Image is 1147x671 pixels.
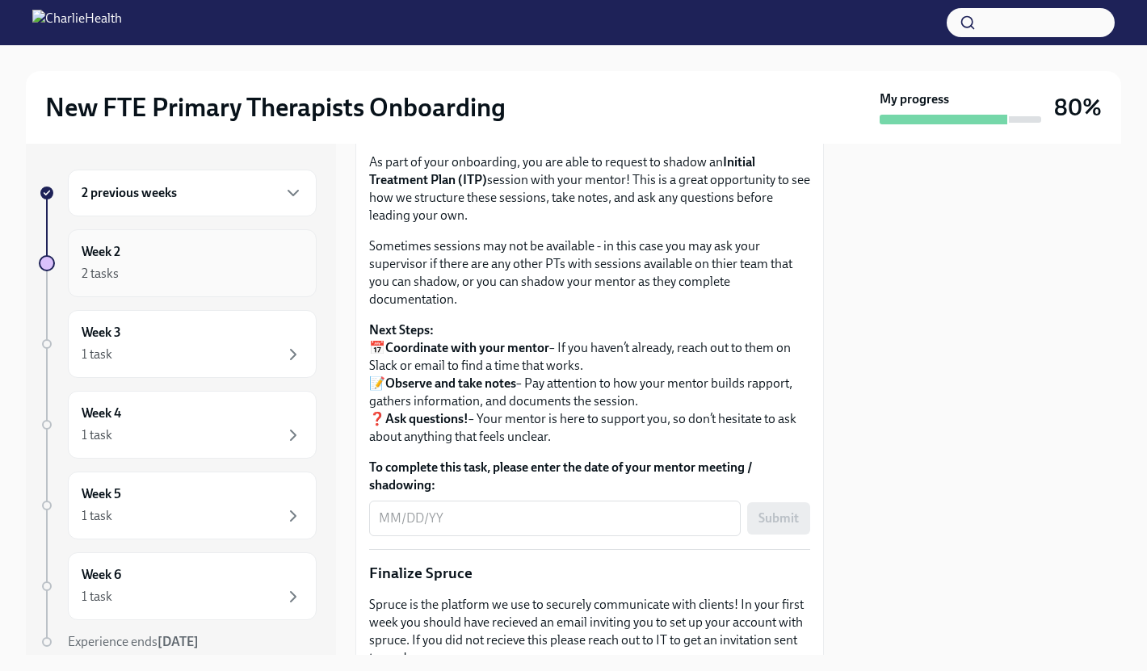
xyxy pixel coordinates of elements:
a: Week 61 task [39,552,317,620]
a: Week 51 task [39,472,317,539]
strong: Coordinate with your mentor [385,340,549,355]
strong: Ask questions! [385,411,468,426]
h6: Week 4 [82,405,121,422]
strong: [DATE] [158,634,199,649]
strong: Initial Treatment Plan (ITP) [369,154,755,187]
p: Finalize Spruce [369,563,810,584]
h6: Week 6 [82,566,121,584]
h6: Week 2 [82,243,120,261]
div: 1 task [82,426,112,444]
span: Experience ends [68,634,199,649]
strong: Next Steps: [369,322,434,338]
label: To complete this task, please enter the date of your mentor meeting / shadowing: [369,459,810,494]
p: As part of your onboarding, you are able to request to shadow an session with your mentor! This i... [369,153,810,224]
div: 1 task [82,588,112,606]
strong: My progress [880,90,949,108]
div: 1 task [82,507,112,525]
h3: 80% [1054,93,1102,122]
img: CharlieHealth [32,10,122,36]
p: Sometimes sessions may not be available - in this case you may ask your supervisor if there are a... [369,237,810,308]
p: Spruce is the platform we use to securely communicate with clients! In your first week you should... [369,596,810,667]
h2: New FTE Primary Therapists Onboarding [45,91,506,124]
h6: Week 3 [82,324,121,342]
p: 📅 – If you haven’t already, reach out to them on Slack or email to find a time that works. 📝 – Pa... [369,321,810,446]
div: 1 task [82,346,112,363]
div: 2 tasks [82,265,119,283]
div: 2 previous weeks [68,170,317,216]
a: Week 31 task [39,310,317,378]
h6: Week 5 [82,485,121,503]
h6: 2 previous weeks [82,184,177,202]
a: Week 22 tasks [39,229,317,297]
strong: Observe and take notes [385,375,516,391]
a: Week 41 task [39,391,317,459]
